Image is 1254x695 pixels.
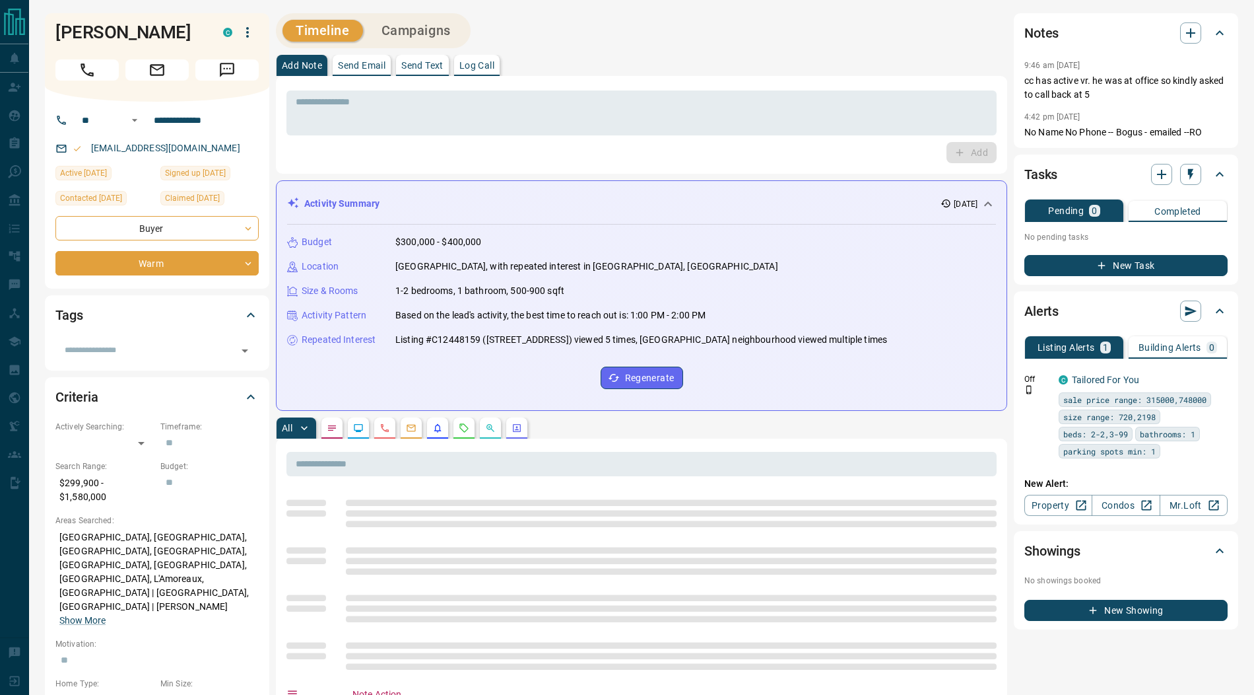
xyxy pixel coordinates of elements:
[459,423,469,433] svg: Requests
[1024,540,1080,562] h2: Showings
[353,423,364,433] svg: Lead Browsing Activity
[55,421,154,433] p: Actively Searching:
[282,61,322,70] p: Add Note
[1024,495,1092,516] a: Property
[368,20,464,42] button: Campaigns
[55,460,154,472] p: Search Range:
[55,515,259,527] p: Areas Searched:
[55,678,154,690] p: Home Type:
[160,166,259,184] div: Tue Oct 08 2019
[282,423,292,433] p: All
[1024,22,1059,44] h2: Notes
[511,423,522,433] svg: Agent Actions
[1063,427,1128,441] span: beds: 2-2,3-99
[55,638,259,650] p: Motivation:
[1209,343,1214,352] p: 0
[1138,343,1201,352] p: Building Alerts
[954,198,977,210] p: [DATE]
[304,197,379,211] p: Activity Summary
[459,61,494,70] p: Log Call
[127,112,143,128] button: Open
[1024,255,1228,276] button: New Task
[1024,74,1228,102] p: cc has active vr. he was at office so kindly asked to call back at 5
[395,284,564,298] p: 1-2 bedrooms, 1 bathroom, 500-900 sqft
[1024,17,1228,49] div: Notes
[55,381,259,413] div: Criteria
[395,235,482,249] p: $300,000 - $400,000
[1092,206,1097,215] p: 0
[55,251,259,275] div: Warm
[282,20,363,42] button: Timeline
[60,192,122,205] span: Contacted [DATE]
[302,309,366,322] p: Activity Pattern
[55,191,154,209] div: Thu Sep 15 2022
[195,59,259,81] span: Message
[338,61,385,70] p: Send Email
[91,143,240,153] a: [EMAIL_ADDRESS][DOMAIN_NAME]
[223,28,232,37] div: condos.ca
[1063,393,1206,406] span: sale price range: 315000,748000
[302,260,339,274] p: Location
[55,472,154,508] p: $299,900 - $1,580,000
[485,423,496,433] svg: Opportunities
[1024,61,1080,70] p: 9:46 am [DATE]
[55,216,259,240] div: Buyer
[59,614,106,628] button: Show More
[406,423,416,433] svg: Emails
[1024,295,1228,327] div: Alerts
[55,527,259,632] p: [GEOGRAPHIC_DATA], [GEOGRAPHIC_DATA], [GEOGRAPHIC_DATA], [GEOGRAPHIC_DATA], [GEOGRAPHIC_DATA], [G...
[160,678,259,690] p: Min Size:
[1103,343,1108,352] p: 1
[1063,410,1156,423] span: size range: 720,2198
[236,342,254,360] button: Open
[395,309,706,322] p: Based on the lead's activity, the best time to reach out is: 1:00 PM - 2:00 PM
[1154,207,1201,216] p: Completed
[1024,126,1228,139] p: No Name No Phone -- Bogus - emailed --RO
[160,191,259,209] div: Tue Oct 14 2025
[1024,112,1080,122] p: 4:42 pm [DATE]
[1140,427,1195,441] span: bathrooms: 1
[125,59,189,81] span: Email
[1024,227,1228,247] p: No pending tasks
[160,421,259,433] p: Timeframe:
[1038,343,1095,352] p: Listing Alerts
[432,423,443,433] svg: Listing Alerts
[1024,159,1228,190] div: Tasks
[395,333,887,347] p: Listing #C12448159 ([STREET_ADDRESS]) viewed 5 times, [GEOGRAPHIC_DATA] neighbourhood viewed mult...
[165,192,220,205] span: Claimed [DATE]
[302,333,376,347] p: Repeated Interest
[302,284,358,298] p: Size & Rooms
[1024,373,1051,385] p: Off
[1072,375,1139,385] a: Tailored For You
[379,423,390,433] svg: Calls
[1092,495,1160,516] a: Condos
[1063,445,1156,458] span: parking spots min: 1
[55,59,119,81] span: Call
[601,367,683,389] button: Regenerate
[55,386,98,408] h2: Criteria
[160,460,259,472] p: Budget:
[1024,575,1228,587] p: No showings booked
[395,260,778,274] p: [GEOGRAPHIC_DATA], with repeated interest in [GEOGRAPHIC_DATA], [GEOGRAPHIC_DATA]
[1024,477,1228,491] p: New Alert:
[55,299,259,331] div: Tags
[55,305,82,326] h2: Tags
[1048,206,1084,215] p: Pending
[1160,495,1228,516] a: Mr.Loft
[1024,301,1059,322] h2: Alerts
[60,166,107,180] span: Active [DATE]
[1024,164,1057,185] h2: Tasks
[55,166,154,184] div: Fri Oct 10 2025
[302,235,332,249] p: Budget
[401,61,444,70] p: Send Text
[55,22,203,43] h1: [PERSON_NAME]
[165,166,226,180] span: Signed up [DATE]
[1024,535,1228,567] div: Showings
[287,192,996,216] div: Activity Summary[DATE]
[1059,375,1068,384] div: condos.ca
[1024,385,1034,394] svg: Push Notification Only
[1024,600,1228,621] button: New Showing
[73,144,82,153] svg: Email Valid
[327,423,337,433] svg: Notes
